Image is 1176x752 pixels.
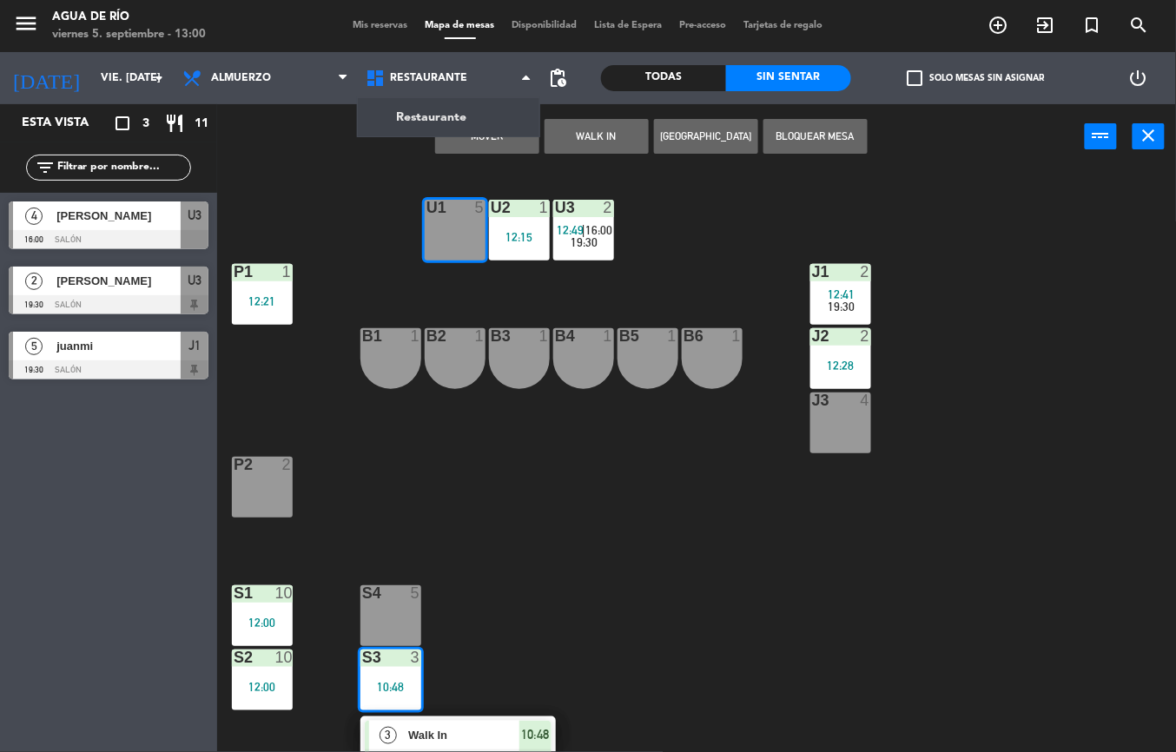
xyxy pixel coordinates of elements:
[1082,15,1103,36] i: turned_in_not
[557,223,584,237] span: 12:49
[13,10,39,43] button: menu
[149,68,169,89] i: arrow_drop_down
[282,264,293,280] div: 1
[475,200,486,215] div: 5
[275,650,293,665] div: 10
[582,223,585,237] span: |
[908,70,1045,86] label: Solo mesas sin asignar
[539,200,550,215] div: 1
[491,328,492,344] div: B3
[362,650,363,665] div: S3
[812,264,813,280] div: J1
[829,287,856,301] span: 12:41
[1085,123,1117,149] button: power_input
[358,98,539,136] a: Restaurante
[619,328,620,344] div: B5
[188,205,202,226] span: U3
[585,223,612,237] span: 16:00
[489,231,550,243] div: 12:15
[988,15,1009,36] i: add_circle_outline
[1129,15,1150,36] i: search
[362,328,363,344] div: B1
[1035,15,1056,36] i: exit_to_app
[812,392,813,408] div: J3
[56,207,181,225] span: [PERSON_NAME]
[188,335,201,356] span: J1
[411,650,421,665] div: 3
[164,113,185,134] i: restaurant
[736,21,832,30] span: Tarjetas de regalo
[555,328,556,344] div: B4
[25,208,43,225] span: 4
[411,328,421,344] div: 1
[52,26,206,43] div: viernes 5. septiembre - 13:00
[234,264,235,280] div: P1
[232,295,293,307] div: 12:21
[142,114,149,134] span: 3
[188,270,202,291] span: U3
[1128,68,1149,89] i: power_settings_new
[1091,125,1112,146] i: power_input
[1133,123,1165,149] button: close
[829,300,856,313] span: 19:30
[545,119,649,154] button: WALK IN
[35,157,56,178] i: filter_list
[586,21,671,30] span: Lista de Espera
[812,328,813,344] div: J2
[547,68,568,89] span: pending_actions
[112,113,133,134] i: crop_square
[195,114,208,134] span: 11
[539,328,550,344] div: 1
[522,724,550,745] span: 10:48
[25,273,43,290] span: 2
[56,158,190,177] input: Filtrar por nombre...
[417,21,504,30] span: Mapa de mesas
[211,72,271,84] span: Almuerzo
[861,264,871,280] div: 2
[411,585,421,601] div: 5
[861,328,871,344] div: 2
[861,392,871,408] div: 4
[275,585,293,601] div: 10
[684,328,684,344] div: B6
[56,337,181,355] span: juanmi
[654,119,758,154] button: [GEOGRAPHIC_DATA]
[362,585,363,601] div: S4
[9,113,125,134] div: Esta vista
[763,119,868,154] button: Bloquear Mesa
[604,200,614,215] div: 2
[234,650,235,665] div: S2
[732,328,743,344] div: 1
[908,70,923,86] span: check_box_outline_blank
[491,200,492,215] div: U2
[360,681,421,693] div: 10:48
[232,617,293,629] div: 12:00
[671,21,736,30] span: Pre-acceso
[601,65,726,91] div: Todas
[726,65,851,91] div: Sin sentar
[52,9,206,26] div: Agua de río
[380,727,397,744] span: 3
[25,338,43,355] span: 5
[810,360,871,372] div: 12:28
[345,21,417,30] span: Mis reservas
[668,328,678,344] div: 1
[555,200,556,215] div: U3
[13,10,39,36] i: menu
[475,328,486,344] div: 1
[504,21,586,30] span: Disponibilidad
[571,235,598,249] span: 19:30
[408,726,519,744] span: Walk In
[56,272,181,290] span: [PERSON_NAME]
[232,681,293,693] div: 12:00
[282,457,293,472] div: 2
[390,72,467,84] span: Restaurante
[604,328,614,344] div: 1
[234,585,235,601] div: S1
[234,457,235,472] div: P2
[1139,125,1159,146] i: close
